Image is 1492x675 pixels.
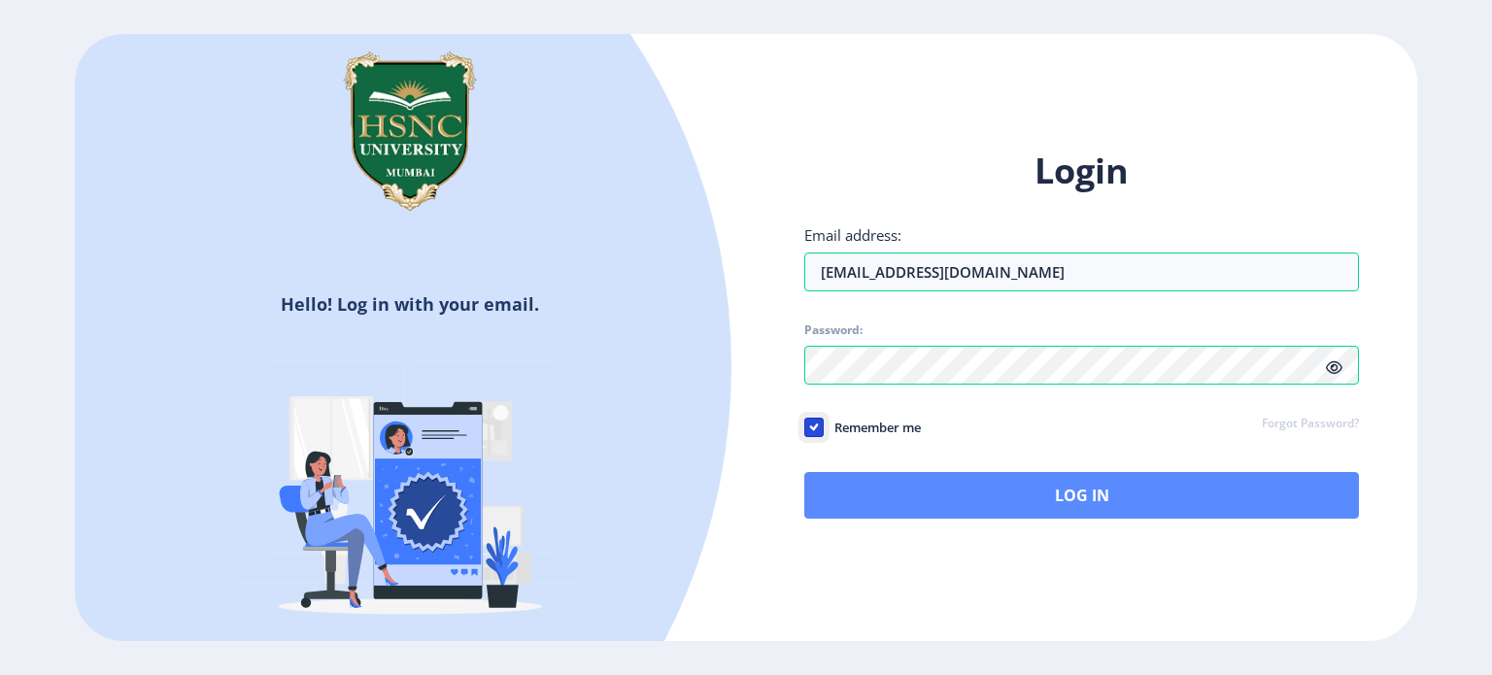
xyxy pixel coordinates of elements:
label: Email address: [804,225,901,245]
span: Remember me [824,416,921,439]
img: hsnc.png [313,34,507,228]
img: Verified-rafiki.svg [240,323,580,663]
h1: Login [804,148,1359,194]
input: Email address [804,253,1359,291]
a: Forgot Password? [1262,416,1359,433]
button: Log In [804,472,1359,519]
label: Password: [804,322,863,338]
